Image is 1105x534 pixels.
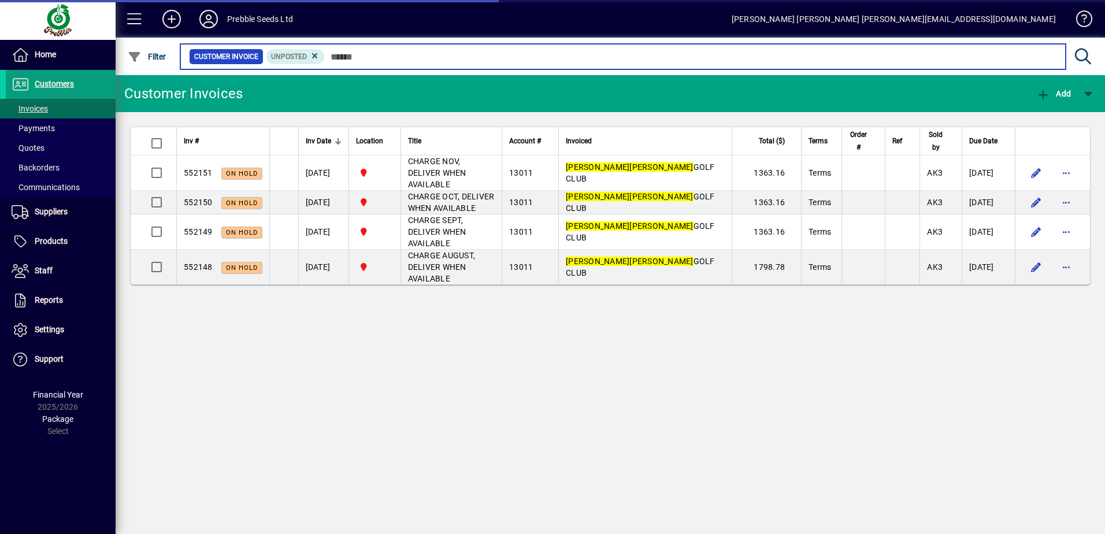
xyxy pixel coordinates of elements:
em: [PERSON_NAME] [629,257,693,266]
div: Title [408,135,495,147]
span: Communications [12,183,80,192]
button: Profile [190,9,227,29]
span: CHARGE OCT, DELIVER WHEN AVAILABLE [408,192,495,213]
span: Package [42,414,73,424]
span: Terms [809,135,828,147]
span: CHARGE NOV, DELIVER WHEN AVAILABLE [408,157,466,189]
span: Inv Date [306,135,331,147]
a: Products [6,227,116,256]
span: 552151 [184,168,213,177]
span: Due Date [969,135,998,147]
td: [DATE] [298,191,348,214]
span: Backorders [12,163,60,172]
span: Location [356,135,383,147]
span: AK3 [927,168,943,177]
em: [PERSON_NAME] [629,192,693,201]
span: 552149 [184,227,213,236]
span: AK3 [927,262,943,272]
div: Customer Invoices [124,84,243,103]
span: Suppliers [35,207,68,216]
button: More options [1057,222,1076,241]
span: AK3 [927,227,943,236]
div: Inv Date [306,135,342,147]
span: Customer Invoice [194,51,258,62]
span: Account # [509,135,541,147]
span: Filter [128,52,166,61]
div: Due Date [969,135,1008,147]
button: Add [1033,83,1074,104]
span: Invoices [12,104,48,113]
a: Support [6,345,116,374]
td: [DATE] [298,250,348,284]
button: More options [1057,164,1076,182]
td: 1798.78 [732,250,801,284]
span: Support [35,354,64,364]
span: Unposted [271,53,307,61]
span: 13011 [509,198,533,207]
span: Reports [35,295,63,305]
span: Sold by [927,128,944,154]
span: Inv # [184,135,199,147]
span: Ref [892,135,902,147]
div: Account # [509,135,551,147]
span: Settings [35,325,64,334]
span: On hold [226,170,258,177]
span: PALMERSTON NORTH [356,166,394,179]
em: [PERSON_NAME] [566,221,629,231]
span: Financial Year [33,390,83,399]
em: [PERSON_NAME] [629,162,693,172]
span: Invoiced [566,135,592,147]
span: PALMERSTON NORTH [356,196,394,209]
div: Location [356,135,394,147]
span: 13011 [509,168,533,177]
span: CHARGE SEPT, DELIVER WHEN AVAILABLE [408,216,466,248]
button: More options [1057,193,1076,212]
a: Invoices [6,99,116,118]
span: Customers [35,79,74,88]
td: [DATE] [962,191,1015,214]
td: [DATE] [962,250,1015,284]
span: Terms [809,262,831,272]
a: Payments [6,118,116,138]
span: 552150 [184,198,213,207]
span: GOLF CLUB [566,162,715,183]
a: Staff [6,257,116,285]
em: [PERSON_NAME] [566,162,629,172]
div: Sold by [927,128,955,154]
span: Title [408,135,421,147]
button: More options [1057,258,1076,276]
a: Reports [6,286,116,315]
span: Order # [849,128,867,154]
div: Inv # [184,135,262,147]
a: Communications [6,177,116,197]
div: Prebble Seeds Ltd [227,10,293,28]
div: Total ($) [739,135,795,147]
div: Invoiced [566,135,725,147]
td: [DATE] [962,214,1015,250]
span: On hold [226,264,258,272]
em: [PERSON_NAME] [566,257,629,266]
a: Home [6,40,116,69]
span: Add [1036,89,1071,98]
span: 13011 [509,262,533,272]
a: Backorders [6,158,116,177]
span: Staff [35,266,53,275]
span: On hold [226,199,258,207]
button: Add [153,9,190,29]
a: Suppliers [6,198,116,227]
span: Quotes [12,143,45,153]
span: Total ($) [759,135,785,147]
span: GOLF CLUB [566,221,715,242]
span: 552148 [184,262,213,272]
span: CHARGE AUGUST, DELIVER WHEN AVAILABLE [408,251,476,283]
span: GOLF CLUB [566,257,715,277]
button: Edit [1027,164,1045,182]
button: Filter [125,46,169,67]
span: GOLF CLUB [566,192,715,213]
div: Ref [892,135,913,147]
span: PALMERSTON NORTH [356,261,394,273]
span: Products [35,236,68,246]
td: 1363.16 [732,191,801,214]
span: Payments [12,124,55,133]
td: [DATE] [298,155,348,191]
